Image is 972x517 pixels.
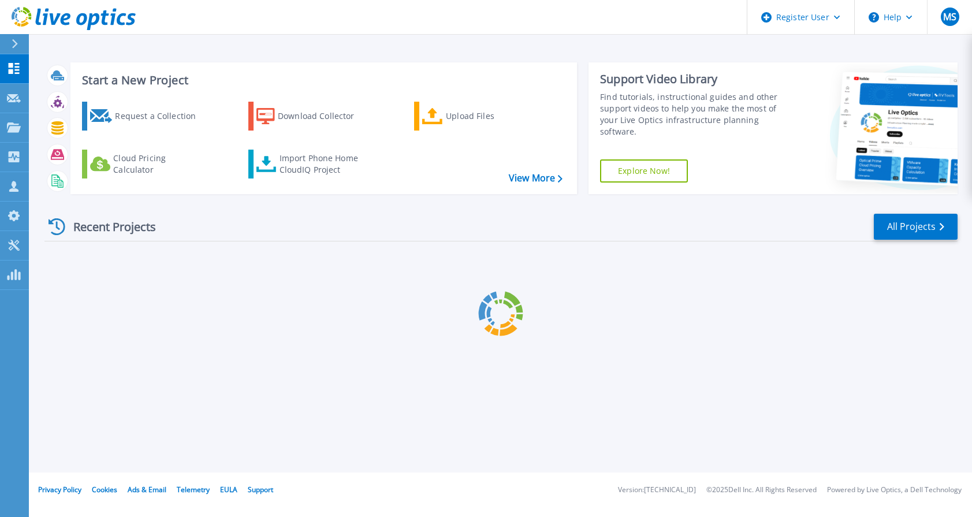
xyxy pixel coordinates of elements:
[82,102,211,131] a: Request a Collection
[128,485,166,494] a: Ads & Email
[113,153,206,176] div: Cloud Pricing Calculator
[280,153,370,176] div: Import Phone Home CloudIQ Project
[874,214,958,240] a: All Projects
[827,486,962,494] li: Powered by Live Optics, a Dell Technology
[600,91,787,137] div: Find tutorials, instructional guides and other support videos to help you make the most of your L...
[92,485,117,494] a: Cookies
[414,102,543,131] a: Upload Files
[220,485,237,494] a: EULA
[618,486,696,494] li: Version: [TECHNICAL_ID]
[82,74,562,87] h3: Start a New Project
[706,486,817,494] li: © 2025 Dell Inc. All Rights Reserved
[600,159,688,183] a: Explore Now!
[177,485,210,494] a: Telemetry
[44,213,172,241] div: Recent Projects
[943,12,956,21] span: MS
[115,105,207,128] div: Request a Collection
[82,150,211,178] a: Cloud Pricing Calculator
[248,102,377,131] a: Download Collector
[446,105,538,128] div: Upload Files
[278,105,370,128] div: Download Collector
[38,485,81,494] a: Privacy Policy
[509,173,563,184] a: View More
[600,72,787,87] div: Support Video Library
[248,485,273,494] a: Support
